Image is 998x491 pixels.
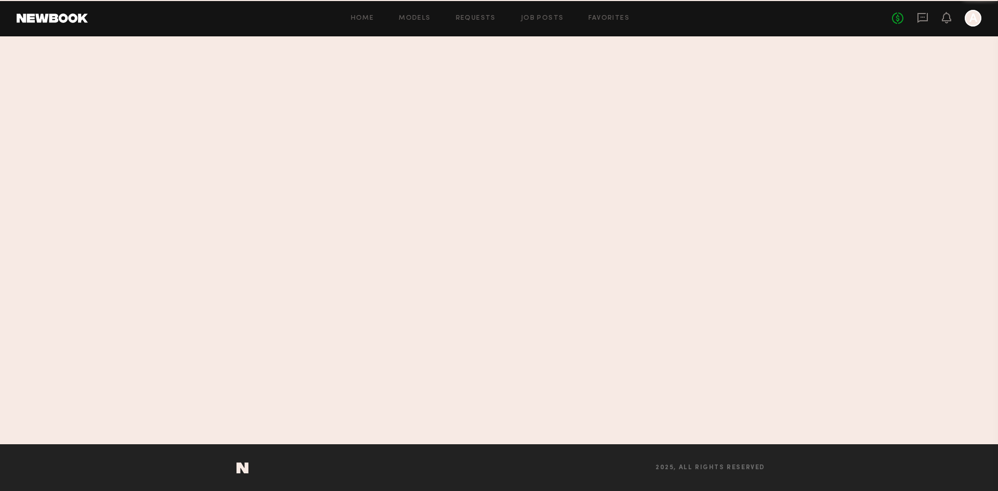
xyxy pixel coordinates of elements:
[655,465,765,471] span: 2025, all rights reserved
[588,15,629,22] a: Favorites
[351,15,374,22] a: Home
[399,15,430,22] a: Models
[456,15,496,22] a: Requests
[521,15,564,22] a: Job Posts
[965,10,981,26] a: A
